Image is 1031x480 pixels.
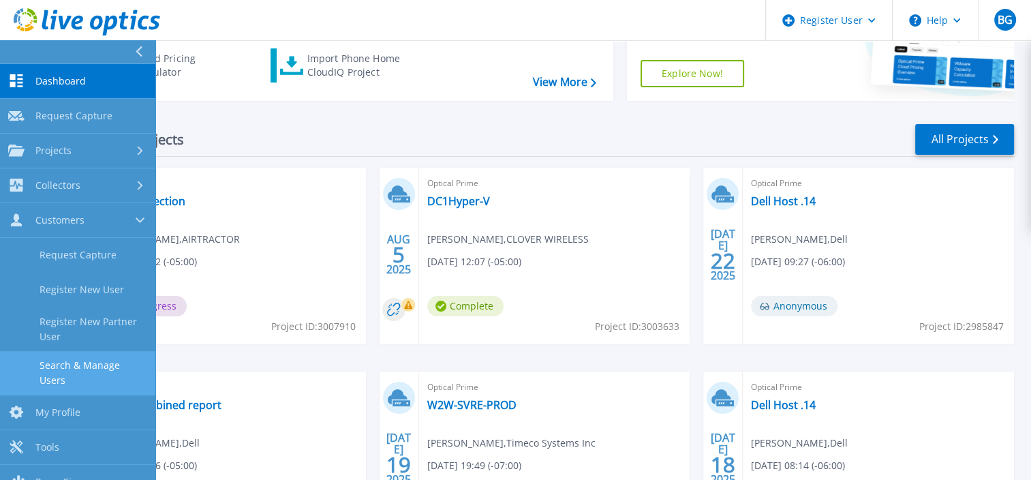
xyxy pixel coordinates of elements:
[751,398,816,412] a: Dell Host .14
[751,436,848,451] span: [PERSON_NAME] , Dell
[751,254,845,269] span: [DATE] 09:27 (-06:00)
[751,176,1006,191] span: Optical Prime
[35,75,86,87] span: Dashboard
[103,176,358,191] span: Optical Prime
[386,230,412,280] div: AUG 2025
[427,232,589,247] span: [PERSON_NAME] , CLOVER WIRELESS
[751,232,848,247] span: [PERSON_NAME] , Dell
[711,459,735,470] span: 18
[427,436,596,451] span: [PERSON_NAME] , Timeco Systems Inc
[35,110,112,122] span: Request Capture
[427,380,682,395] span: Optical Prime
[751,194,816,208] a: Dell Host .14
[386,459,411,470] span: 19
[919,319,1004,334] span: Project ID: 2985847
[427,194,490,208] a: DC1Hyper-V
[35,179,80,192] span: Collectors
[427,254,521,269] span: [DATE] 12:07 (-05:00)
[103,398,221,412] a: TRCA Combined report
[751,380,1006,395] span: Optical Prime
[711,255,735,267] span: 22
[103,232,240,247] span: [PERSON_NAME] , AIRTRACTOR
[35,145,72,157] span: Projects
[997,14,1012,25] span: BG
[427,176,682,191] span: Optical Prime
[751,296,837,316] span: Anonymous
[35,406,80,419] span: My Profile
[35,441,59,453] span: Tools
[427,296,504,316] span: Complete
[533,76,596,89] a: View More
[641,60,744,87] a: Explore Now!
[103,380,358,395] span: Optical Prime
[271,319,356,334] span: Project ID: 3007910
[751,458,845,473] span: [DATE] 08:14 (-06:00)
[393,249,405,260] span: 5
[595,319,679,334] span: Project ID: 3003633
[35,214,84,226] span: Customers
[915,124,1014,155] a: All Projects
[427,458,521,473] span: [DATE] 19:49 (-07:00)
[307,52,413,79] div: Import Phone Home CloudIQ Project
[710,230,736,280] div: [DATE] 2025
[97,48,249,82] a: Cloud Pricing Calculator
[134,52,243,79] div: Cloud Pricing Calculator
[427,398,517,412] a: W2W-SVRE-PROD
